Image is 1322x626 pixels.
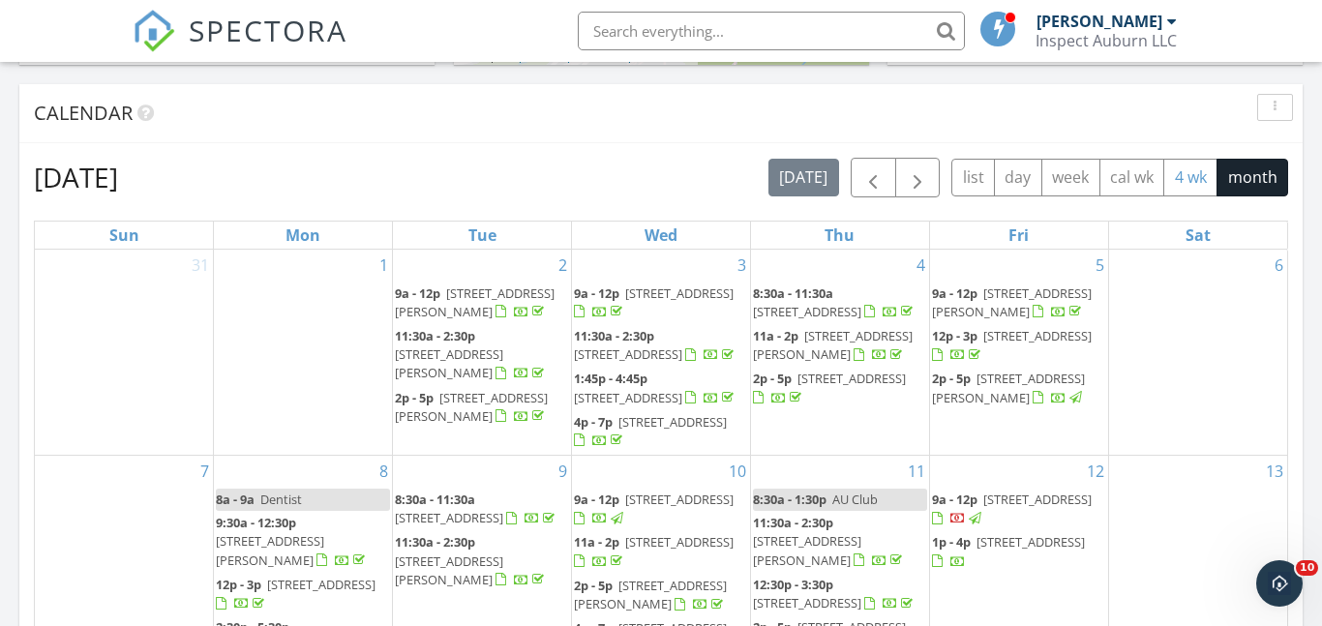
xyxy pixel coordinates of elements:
span: [STREET_ADDRESS] [976,533,1085,551]
a: 9:30a - 12:30p [STREET_ADDRESS][PERSON_NAME] [216,514,369,568]
td: Go to September 4, 2025 [750,250,929,456]
a: 11a - 2p [STREET_ADDRESS] [574,533,734,569]
div: [PERSON_NAME] [1037,12,1162,31]
td: Go to September 5, 2025 [929,250,1108,456]
span: 9a - 12p [395,284,440,302]
a: 2p - 5p [STREET_ADDRESS][PERSON_NAME] [574,575,748,616]
a: 12:30p - 3:30p [STREET_ADDRESS] [753,574,927,615]
span: 9a - 12p [932,491,977,508]
a: 11:30a - 2:30p [STREET_ADDRESS][PERSON_NAME] [395,325,569,386]
td: Go to September 2, 2025 [393,250,572,456]
span: AU Club [832,491,878,508]
a: 9a - 12p [STREET_ADDRESS] [574,491,734,526]
span: [STREET_ADDRESS] [753,594,861,611]
span: 9a - 12p [574,284,619,302]
a: 8:30a - 11:30a [STREET_ADDRESS] [395,489,569,530]
a: Go to September 10, 2025 [725,456,750,487]
span: 8:30a - 11:30a [753,284,833,302]
a: Go to September 7, 2025 [196,456,213,487]
button: list [951,159,995,196]
a: Thursday [821,222,858,249]
a: 1p - 4p [STREET_ADDRESS] [932,531,1106,573]
span: [STREET_ADDRESS][PERSON_NAME] [753,532,861,568]
a: 4p - 7p [STREET_ADDRESS] [574,411,748,453]
span: 12p - 3p [216,576,261,593]
button: week [1041,159,1100,196]
a: 11:30a - 2:30p [STREET_ADDRESS] [574,327,737,363]
a: 9a - 12p [STREET_ADDRESS] [932,491,1092,526]
span: [STREET_ADDRESS] [574,389,682,406]
span: 1:45p - 4:45p [574,370,647,387]
td: Go to September 1, 2025 [214,250,393,456]
a: 2p - 5p [STREET_ADDRESS][PERSON_NAME] [395,387,569,429]
span: [STREET_ADDRESS] [753,303,861,320]
a: 2p - 5p [STREET_ADDRESS] [753,368,927,409]
span: [STREET_ADDRESS][PERSON_NAME] [216,532,324,568]
a: 11a - 2p [STREET_ADDRESS] [574,531,748,573]
a: 12:30p - 3:30p [STREET_ADDRESS] [753,576,916,611]
h2: [DATE] [34,158,118,196]
a: © OpenStreetMap contributors [549,51,693,63]
span: [STREET_ADDRESS] [574,345,682,363]
a: Go to September 8, 2025 [376,456,392,487]
a: 9a - 12p [STREET_ADDRESS][PERSON_NAME] [395,283,569,324]
a: 11a - 2p [STREET_ADDRESS][PERSON_NAME] [753,325,927,367]
a: 9a - 12p [STREET_ADDRESS] [574,284,734,320]
span: [STREET_ADDRESS][PERSON_NAME] [574,577,727,612]
a: 8:30a - 11:30a [STREET_ADDRESS] [395,491,558,526]
a: Friday [1005,222,1033,249]
button: month [1217,159,1288,196]
button: Next month [895,158,941,197]
span: SPECTORA [189,10,347,50]
a: 11:30a - 2:30p [STREET_ADDRESS][PERSON_NAME] [395,531,569,592]
a: 2p - 5p [STREET_ADDRESS][PERSON_NAME] [932,370,1085,405]
a: Go to September 2, 2025 [555,250,571,281]
a: 1p - 4p [STREET_ADDRESS] [932,533,1085,569]
a: 8:30a - 11:30a [STREET_ADDRESS] [753,284,916,320]
span: 11:30a - 2:30p [753,514,833,531]
a: 12p - 3p [STREET_ADDRESS] [216,576,376,611]
span: 8:30a - 1:30p [753,491,826,508]
span: [STREET_ADDRESS][PERSON_NAME] [395,552,503,588]
span: 1p - 4p [932,533,971,551]
a: Go to September 1, 2025 [376,250,392,281]
span: [STREET_ADDRESS][PERSON_NAME] [932,284,1092,320]
button: day [994,159,1042,196]
span: [STREET_ADDRESS][PERSON_NAME] [395,389,548,425]
span: [STREET_ADDRESS] [983,491,1092,508]
span: [STREET_ADDRESS][PERSON_NAME] [395,284,555,320]
span: [STREET_ADDRESS] [267,576,376,593]
a: 12p - 3p [STREET_ADDRESS] [932,327,1092,363]
a: 11a - 2p [STREET_ADDRESS][PERSON_NAME] [753,327,913,363]
span: [STREET_ADDRESS][PERSON_NAME] [395,345,503,381]
a: 12p - 3p [STREET_ADDRESS] [216,574,390,615]
span: 9a - 12p [932,284,977,302]
span: 2p - 5p [753,370,792,387]
a: 11:30a - 2:30p [STREET_ADDRESS][PERSON_NAME] [753,512,927,573]
a: Wednesday [641,222,681,249]
iframe: Intercom live chat [1256,560,1303,607]
span: [STREET_ADDRESS] [625,533,734,551]
span: [STREET_ADDRESS] [625,284,734,302]
a: 11:30a - 2:30p [STREET_ADDRESS] [574,325,748,367]
a: Go to September 12, 2025 [1083,456,1108,487]
a: 2p - 5p [STREET_ADDRESS][PERSON_NAME] [932,368,1106,409]
a: Go to September 4, 2025 [913,250,929,281]
span: 12:30p - 3:30p [753,576,833,593]
a: 9a - 12p [STREET_ADDRESS] [574,283,748,324]
a: Monday [282,222,324,249]
a: 9a - 12p [STREET_ADDRESS] [574,489,748,530]
a: 12p - 3p [STREET_ADDRESS] [932,325,1106,367]
span: 9:30a - 12:30p [216,514,296,531]
a: 2p - 5p [STREET_ADDRESS][PERSON_NAME] [574,577,727,612]
a: 1:45p - 4:45p [STREET_ADDRESS] [574,370,737,405]
a: 2p - 5p [STREET_ADDRESS] [753,370,906,405]
span: 11:30a - 2:30p [395,327,475,344]
span: Calendar [34,100,133,126]
a: 11:30a - 2:30p [STREET_ADDRESS][PERSON_NAME] [395,327,548,381]
span: [STREET_ADDRESS] [983,327,1092,344]
a: Go to September 11, 2025 [904,456,929,487]
span: [STREET_ADDRESS][PERSON_NAME] [753,327,913,363]
span: 8a - 9a [216,491,255,508]
a: Saturday [1182,222,1215,249]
